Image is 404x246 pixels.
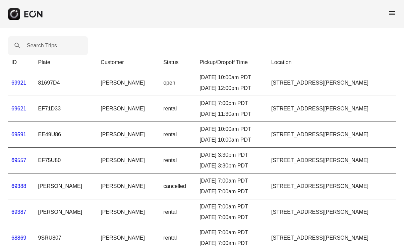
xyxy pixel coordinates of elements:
td: [PERSON_NAME] [97,174,160,199]
div: [DATE] 10:00am PDT [199,73,265,82]
td: [PERSON_NAME] [97,96,160,122]
a: 69387 [11,209,26,215]
a: 69921 [11,80,26,86]
td: [STREET_ADDRESS][PERSON_NAME] [268,70,396,96]
a: 69621 [11,106,26,111]
td: open [160,70,196,96]
td: [STREET_ADDRESS][PERSON_NAME] [268,96,396,122]
div: [DATE] 7:00am PDT [199,177,265,185]
a: 68869 [11,235,26,241]
td: [PERSON_NAME] [97,199,160,225]
td: [PERSON_NAME] [97,122,160,148]
td: EE49U86 [35,122,98,148]
th: Pickup/Dropoff Time [196,55,268,70]
th: Status [160,55,196,70]
div: [DATE] 7:00am PDT [199,213,265,222]
div: [DATE] 10:00am PDT [199,136,265,144]
th: Customer [97,55,160,70]
td: [STREET_ADDRESS][PERSON_NAME] [268,199,396,225]
a: 69388 [11,183,26,189]
td: [PERSON_NAME] [35,174,98,199]
td: [STREET_ADDRESS][PERSON_NAME] [268,148,396,174]
th: Location [268,55,396,70]
div: [DATE] 7:00pm PDT [199,99,265,107]
td: [PERSON_NAME] [97,148,160,174]
td: rental [160,96,196,122]
td: cancelled [160,174,196,199]
th: ID [8,55,35,70]
div: [DATE] 7:00am PDT [199,229,265,237]
a: 69557 [11,157,26,163]
td: [STREET_ADDRESS][PERSON_NAME] [268,122,396,148]
td: rental [160,122,196,148]
div: [DATE] 3:30pm PDT [199,151,265,159]
td: rental [160,148,196,174]
div: [DATE] 10:00am PDT [199,125,265,133]
td: EF75U80 [35,148,98,174]
td: rental [160,199,196,225]
td: 81697D4 [35,70,98,96]
th: Plate [35,55,98,70]
div: [DATE] 3:30pm PDT [199,162,265,170]
td: [STREET_ADDRESS][PERSON_NAME] [268,174,396,199]
td: [PERSON_NAME] [97,70,160,96]
div: [DATE] 7:00am PDT [199,203,265,211]
td: [PERSON_NAME] [35,199,98,225]
div: [DATE] 11:30am PDT [199,110,265,118]
td: EF71D33 [35,96,98,122]
label: Search Trips [27,42,57,50]
a: 69591 [11,132,26,137]
div: [DATE] 7:00am PDT [199,188,265,196]
span: menu [388,9,396,17]
div: [DATE] 12:00pm PDT [199,84,265,92]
